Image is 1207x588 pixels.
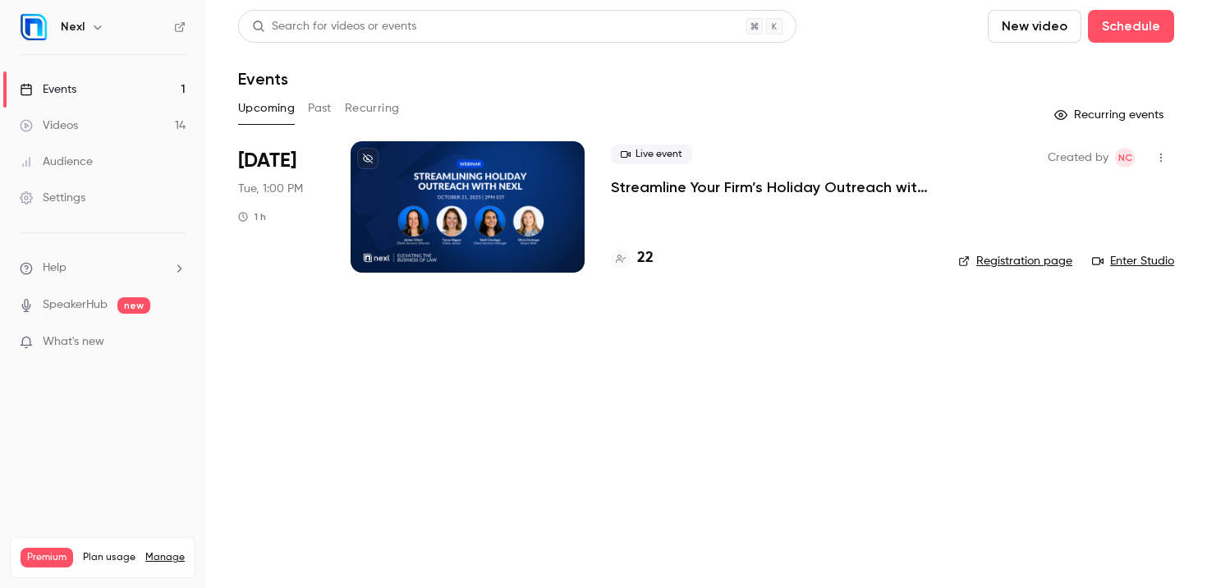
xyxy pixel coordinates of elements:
[21,14,47,40] img: Nexl
[43,296,108,314] a: SpeakerHub
[238,69,288,89] h1: Events
[637,247,654,269] h4: 22
[238,141,324,273] div: Oct 21 Tue, 1:00 PM (America/Chicago)
[238,181,303,197] span: Tue, 1:00 PM
[1088,10,1174,43] button: Schedule
[345,95,400,122] button: Recurring
[20,154,93,170] div: Audience
[1092,253,1174,269] a: Enter Studio
[21,548,73,567] span: Premium
[308,95,332,122] button: Past
[988,10,1081,43] button: New video
[238,95,295,122] button: Upcoming
[20,190,85,206] div: Settings
[20,260,186,277] li: help-dropdown-opener
[145,551,185,564] a: Manage
[83,551,135,564] span: Plan usage
[1048,148,1108,168] span: Created by
[238,148,296,174] span: [DATE]
[20,117,78,134] div: Videos
[1118,148,1132,168] span: NC
[611,247,654,269] a: 22
[20,81,76,98] div: Events
[1115,148,1135,168] span: Nereide Crisologo
[117,297,150,314] span: new
[611,177,932,197] a: Streamline Your Firm’s Holiday Outreach with Nexl
[1047,102,1174,128] button: Recurring events
[958,253,1072,269] a: Registration page
[252,18,416,35] div: Search for videos or events
[61,19,85,35] h6: Nexl
[611,145,692,164] span: Live event
[43,260,67,277] span: Help
[238,210,266,223] div: 1 h
[43,333,104,351] span: What's new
